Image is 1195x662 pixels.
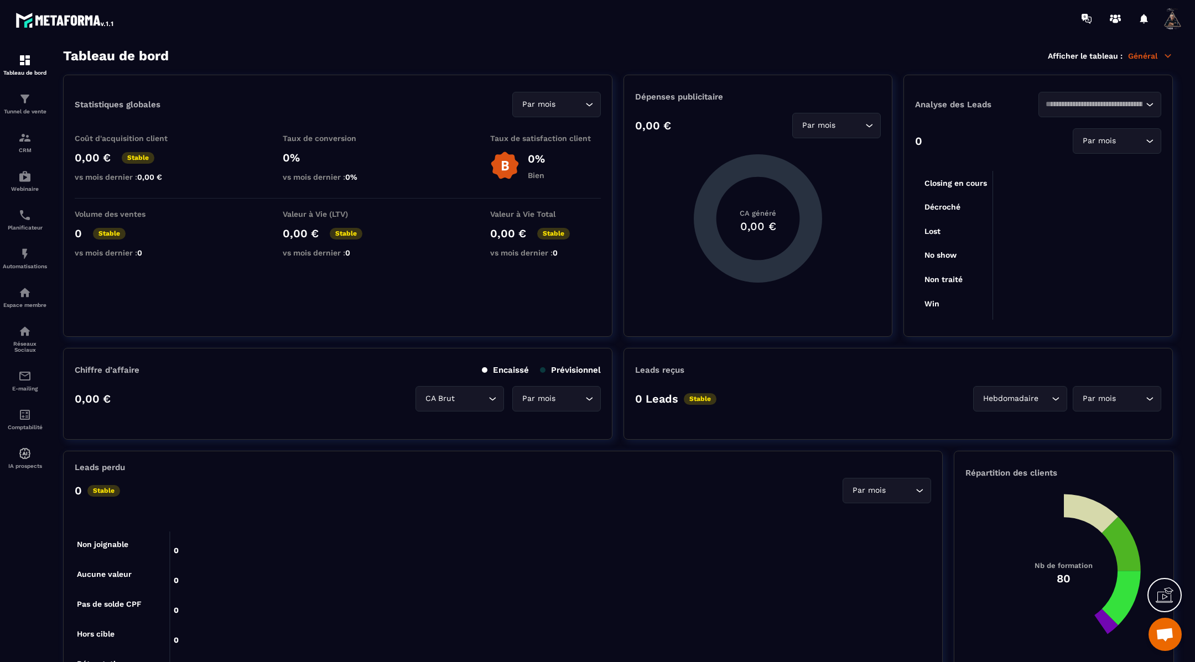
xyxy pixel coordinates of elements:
[635,119,671,132] p: 0,00 €
[490,151,519,180] img: b-badge-o.b3b20ee6.svg
[3,45,47,84] a: formationformationTableau de bord
[973,386,1067,411] div: Search for option
[3,400,47,439] a: accountantaccountantComptabilité
[75,462,125,472] p: Leads perdu
[93,228,126,239] p: Stable
[3,341,47,353] p: Réseaux Sociaux
[3,147,47,153] p: CRM
[18,447,32,460] img: automations
[915,134,922,148] p: 0
[1080,393,1118,405] span: Par mois
[843,478,931,503] div: Search for option
[18,325,32,338] img: social-network
[15,10,115,30] img: logo
[18,170,32,183] img: automations
[1118,393,1143,405] input: Search for option
[3,239,47,278] a: automationsautomationsAutomatisations
[18,247,32,260] img: automations
[122,152,154,164] p: Stable
[75,392,111,405] p: 0,00 €
[3,108,47,114] p: Tunnel de vente
[1041,393,1049,405] input: Search for option
[3,278,47,316] a: automationsautomationsEspace membre
[18,54,32,67] img: formation
[924,179,987,188] tspan: Closing en cours
[850,484,888,497] span: Par mois
[77,570,132,578] tspan: Aucune valeur
[490,134,601,143] p: Taux de satisfaction client
[3,361,47,400] a: emailemailE-mailing
[457,393,486,405] input: Search for option
[75,210,185,218] p: Volume des ventes
[87,485,120,497] p: Stable
[345,248,350,257] span: 0
[528,152,545,165] p: 0%
[283,210,393,218] p: Valeur à Vie (LTV)
[75,151,111,164] p: 0,00 €
[283,248,393,257] p: vs mois dernier :
[1046,98,1144,111] input: Search for option
[77,629,115,638] tspan: Hors cible
[3,123,47,161] a: formationformationCRM
[558,393,583,405] input: Search for option
[3,385,47,392] p: E-mailing
[915,100,1038,110] p: Analyse des Leads
[415,386,504,411] div: Search for option
[490,210,601,218] p: Valeur à Vie Total
[553,248,558,257] span: 0
[838,119,863,132] input: Search for option
[540,365,601,375] p: Prévisionnel
[635,392,678,405] p: 0 Leads
[3,200,47,239] a: schedulerschedulerPlanificateur
[18,92,32,106] img: formation
[18,286,32,299] img: automations
[924,227,941,236] tspan: Lost
[75,173,185,181] p: vs mois dernier :
[512,92,601,117] div: Search for option
[965,468,1162,478] p: Répartition des clients
[423,393,457,405] span: CA Brut
[75,134,185,143] p: Coût d'acquisition client
[3,84,47,123] a: formationformationTunnel de vente
[137,248,142,257] span: 0
[75,484,82,497] p: 0
[3,225,47,231] p: Planificateur
[63,48,169,64] h3: Tableau de bord
[330,228,362,239] p: Stable
[558,98,583,111] input: Search for option
[18,131,32,144] img: formation
[1118,135,1143,147] input: Search for option
[75,100,160,110] p: Statistiques globales
[283,134,393,143] p: Taux de conversion
[3,186,47,192] p: Webinaire
[77,600,142,608] tspan: Pas de solde CPF
[18,208,32,222] img: scheduler
[635,92,881,102] p: Dépenses publicitaire
[924,202,960,211] tspan: Décroché
[512,386,601,411] div: Search for option
[3,263,47,269] p: Automatisations
[345,173,357,181] span: 0%
[283,227,319,240] p: 0,00 €
[75,365,139,375] p: Chiffre d’affaire
[283,151,393,164] p: 0%
[3,463,47,469] p: IA prospects
[490,248,601,257] p: vs mois dernier :
[1038,92,1162,117] div: Search for option
[1128,51,1173,61] p: Général
[490,227,526,240] p: 0,00 €
[537,228,570,239] p: Stable
[1048,51,1123,60] p: Afficher le tableau :
[75,248,185,257] p: vs mois dernier :
[528,171,545,180] p: Bien
[792,113,881,138] div: Search for option
[75,227,82,240] p: 0
[137,173,162,181] span: 0,00 €
[635,365,684,375] p: Leads reçus
[482,365,529,375] p: Encaissé
[924,275,963,284] tspan: Non traité
[18,408,32,421] img: accountant
[1080,135,1118,147] span: Par mois
[519,393,558,405] span: Par mois
[799,119,838,132] span: Par mois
